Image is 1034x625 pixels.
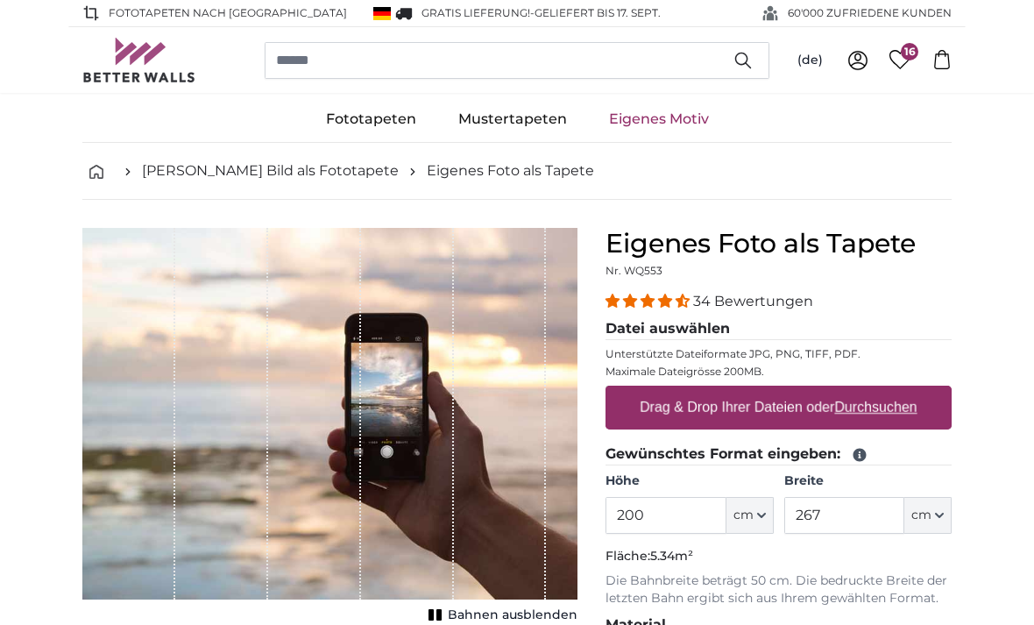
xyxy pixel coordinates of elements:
[530,6,661,19] span: -
[305,96,437,142] a: Fototapeten
[911,507,931,524] span: cm
[82,38,196,82] img: Betterwalls
[606,264,662,277] span: Nr. WQ553
[835,400,917,415] u: Durchsuchen
[733,507,754,524] span: cm
[693,293,813,309] span: 34 Bewertungen
[633,390,924,425] label: Drag & Drop Ihrer Dateien oder
[606,572,952,607] p: Die Bahnbreite beträgt 50 cm. Die bedruckte Breite der letzten Bahn ergibt sich aus Ihrem gewählt...
[82,143,952,200] nav: breadcrumbs
[784,472,952,490] label: Breite
[901,43,918,60] span: 16
[904,497,952,534] button: cm
[606,293,693,309] span: 4.32 stars
[421,6,530,19] span: GRATIS Lieferung!
[606,548,952,565] p: Fläche:
[588,96,730,142] a: Eigenes Motiv
[606,365,952,379] p: Maximale Dateigrösse 200MB.
[109,5,347,21] span: Fototapeten nach [GEOGRAPHIC_DATA]
[606,444,952,465] legend: Gewünschtes Format eingeben:
[606,318,952,340] legend: Datei auswählen
[606,347,952,361] p: Unterstützte Dateiformate JPG, PNG, TIFF, PDF.
[650,548,693,564] span: 5.34m²
[606,472,773,490] label: Höhe
[606,228,952,259] h1: Eigenes Foto als Tapete
[437,96,588,142] a: Mustertapeten
[427,160,594,181] a: Eigenes Foto als Tapete
[535,6,661,19] span: Geliefert bis 17. Sept.
[448,607,577,624] span: Bahnen ausblenden
[142,160,399,181] a: [PERSON_NAME] Bild als Fototapete
[726,497,774,534] button: cm
[373,7,391,20] img: Deutschland
[788,5,952,21] span: 60'000 ZUFRIEDENE KUNDEN
[783,45,837,76] button: (de)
